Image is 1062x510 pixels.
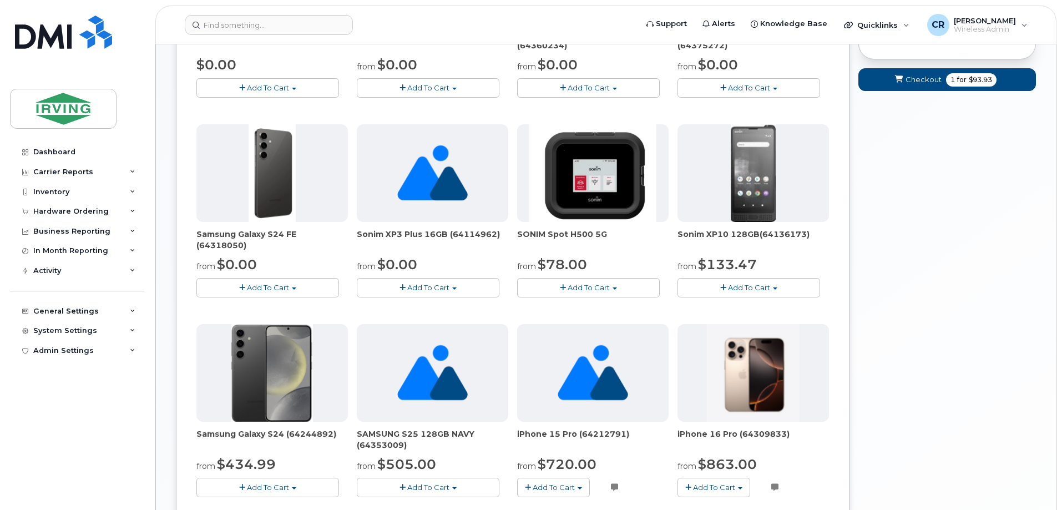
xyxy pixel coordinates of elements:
[517,278,660,297] button: Add To Cart
[969,75,992,85] span: $93.93
[677,461,696,471] small: from
[677,428,829,451] div: iPhone 16 Pro (64309833)
[231,324,313,422] img: s24.jpg
[357,78,499,98] button: Add To Cart
[558,324,628,422] img: no_image_found-2caef05468ed5679b831cfe6fc140e25e0c280774317ffc20a367ab7fd17291e.png
[698,57,738,73] span: $0.00
[538,256,587,272] span: $78.00
[858,68,1036,91] button: Checkout 1 for $93.93
[677,62,696,72] small: from
[932,18,944,32] span: CR
[698,456,757,472] span: $863.00
[568,283,610,292] span: Add To Cart
[538,456,596,472] span: $720.00
[517,261,536,271] small: from
[196,78,339,98] button: Add To Cart
[743,13,835,35] a: Knowledge Base
[407,83,449,92] span: Add To Cart
[955,75,969,85] span: for
[836,14,917,36] div: Quicklinks
[407,283,449,292] span: Add To Cart
[533,483,575,492] span: Add To Cart
[857,21,898,29] span: Quicklinks
[196,57,236,73] span: $0.00
[728,83,770,92] span: Add To Cart
[707,324,800,422] img: 16_pro.png
[217,256,257,272] span: $0.00
[760,18,827,29] span: Knowledge Base
[397,124,468,222] img: no_image_found-2caef05468ed5679b831cfe6fc140e25e0c280774317ffc20a367ab7fd17291e.png
[693,483,735,492] span: Add To Cart
[247,83,289,92] span: Add To Cart
[357,478,499,497] button: Add To Cart
[695,13,743,35] a: Alerts
[538,57,578,73] span: $0.00
[196,278,339,297] button: Add To Cart
[357,261,376,271] small: from
[954,25,1016,34] span: Wireless Admin
[517,78,660,98] button: Add To Cart
[517,428,669,451] div: iPhone 15 Pro (64212791)
[247,483,289,492] span: Add To Cart
[357,62,376,72] small: from
[249,124,296,222] img: s24_fe.png
[728,283,770,292] span: Add To Cart
[517,229,669,251] div: SONIM Spot H500 5G
[357,428,508,451] div: SAMSUNG S25 128GB NAVY (64353009)
[397,324,468,422] img: no_image_found-2caef05468ed5679b831cfe6fc140e25e0c280774317ffc20a367ab7fd17291e.png
[517,62,536,72] small: from
[954,16,1016,25] span: [PERSON_NAME]
[196,478,339,497] button: Add To Cart
[677,478,750,497] button: Add To Cart
[731,124,776,222] img: XP10.jpg
[639,13,695,35] a: Support
[950,75,955,85] span: 1
[656,18,687,29] span: Support
[196,261,215,271] small: from
[677,261,696,271] small: from
[377,256,417,272] span: $0.00
[677,78,820,98] button: Add To Cart
[677,229,829,251] div: Sonim XP10 128GB(64136173)
[529,124,656,222] img: SONIM.png
[377,57,417,73] span: $0.00
[247,283,289,292] span: Add To Cart
[185,15,353,35] input: Find something...
[906,74,942,85] span: Checkout
[196,461,215,471] small: from
[517,478,590,497] button: Add To Cart
[357,278,499,297] button: Add To Cart
[919,14,1035,36] div: Crystal Rowe
[407,483,449,492] span: Add To Cart
[712,18,735,29] span: Alerts
[698,256,757,272] span: $133.47
[217,456,276,472] span: $434.99
[357,461,376,471] small: from
[377,456,436,472] span: $505.00
[677,278,820,297] button: Add To Cart
[357,229,508,251] div: Sonim XP3 Plus 16GB (64114962)
[196,229,348,251] div: Samsung Galaxy S24 FE (64318050)
[196,428,348,451] div: Samsung Galaxy S24 (64244892)
[517,461,536,471] small: from
[568,83,610,92] span: Add To Cart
